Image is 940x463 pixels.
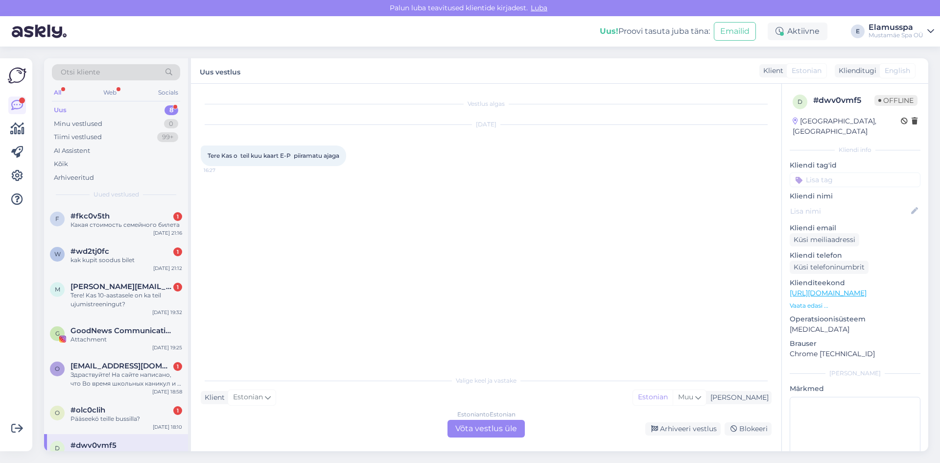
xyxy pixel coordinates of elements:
div: [DATE] 19:32 [152,309,182,316]
div: # dwv0vmf5 [813,95,874,106]
span: Luba [528,3,550,12]
span: #fkc0v5th [70,212,110,220]
span: m [55,286,60,293]
div: 8 [164,105,178,115]
div: [DATE] 21:16 [153,229,182,237]
div: [GEOGRAPHIC_DATA], [GEOGRAPHIC_DATA] [793,116,901,137]
div: Blokeeri [725,422,772,436]
div: Attachment [70,335,182,344]
div: Какая стоимость семейного билета [70,220,182,229]
input: Lisa tag [790,172,920,187]
div: Uus [54,105,67,115]
div: 1 [173,212,182,221]
button: Emailid [714,22,756,41]
div: Valige keel ja vastake [201,376,772,385]
div: All [52,86,63,99]
p: Kliendi telefon [790,250,920,261]
span: f [55,215,59,222]
div: Küsi telefoninumbrit [790,261,869,274]
div: [PERSON_NAME] [790,369,920,378]
div: Klient [759,66,783,76]
div: 1 [173,247,182,256]
div: Здраствуйте! На сайте написано, что Во время школьных каникул и в праздничные дни в Elamus Spa де... [70,370,182,388]
span: Estonian [233,392,263,403]
p: Kliendi email [790,223,920,233]
div: Estonian [633,390,673,405]
span: English [885,66,910,76]
div: Aktiivne [768,23,827,40]
div: 0 [164,119,178,129]
span: Offline [874,95,917,106]
div: Arhiveeritud [54,173,94,183]
div: Elamusspa [869,24,923,31]
div: Pääseekö teille bussilla? [70,414,182,423]
div: Vestlus algas [201,99,772,108]
span: d [55,444,60,452]
p: Kliendi tag'id [790,160,920,171]
div: E [851,24,865,38]
a: [URL][DOMAIN_NAME] [790,289,867,297]
span: #dwv0vmf5 [70,441,117,450]
span: #wd2tj0fc [70,247,109,256]
p: Klienditeekond [790,278,920,288]
div: Proovi tasuta juba täna: [600,25,710,37]
div: Arhiveeri vestlus [645,422,721,436]
div: [DATE] 21:12 [153,265,182,272]
span: GoodNews Communication [70,326,172,335]
div: 1 [173,283,182,292]
input: Lisa nimi [790,206,909,217]
p: Vaata edasi ... [790,301,920,310]
span: w [54,250,61,258]
div: [DATE] 19:25 [152,344,182,351]
span: G [55,330,60,337]
p: Kliendi nimi [790,191,920,201]
div: Küsi meiliaadressi [790,233,859,246]
div: [DATE] [201,120,772,129]
div: Estonian to Estonian [457,410,516,419]
span: d [798,98,802,105]
div: Kliendi info [790,146,920,154]
span: marion.selgall@gmail.com [70,282,172,291]
div: Tiimi vestlused [54,132,102,142]
p: [MEDICAL_DATA] [790,324,920,335]
a: ElamusspaMustamäe Spa OÜ [869,24,934,39]
span: Tere Kas o teil kuu kaart E-P piiramatu ajaga [208,152,339,159]
span: Uued vestlused [94,190,139,199]
span: Otsi kliente [61,67,100,77]
span: Estonian [792,66,822,76]
div: Klient [201,392,225,403]
div: 1 [173,406,182,415]
span: #olc0clih [70,406,105,414]
div: [PERSON_NAME] [706,392,769,403]
span: oksankatf@gmail.com [70,362,172,370]
p: Operatsioonisüsteem [790,314,920,324]
div: kak kupit soodus bilet [70,256,182,265]
div: Tere! Kas 10-aastasele on ka teil ujumistreeningut? [70,291,182,309]
p: Chrome [TECHNICAL_ID] [790,349,920,359]
p: Märkmed [790,384,920,394]
p: Brauser [790,339,920,349]
div: Mustamäe Spa OÜ [869,31,923,39]
span: o [55,365,60,372]
div: 99+ [157,132,178,142]
div: Web [101,86,118,99]
div: 1 [173,362,182,371]
span: Muu [678,392,693,401]
div: [DATE] 18:10 [153,423,182,431]
div: [DATE] 18:58 [152,388,182,395]
div: Võta vestlus üle [447,420,525,438]
div: Kõik [54,159,68,169]
b: Uus! [600,26,618,36]
span: o [55,409,60,416]
div: Klienditugi [835,66,876,76]
span: 16:27 [204,167,240,174]
img: Askly Logo [8,66,26,85]
label: Uus vestlus [200,64,240,77]
div: Socials [156,86,180,99]
div: Minu vestlused [54,119,102,129]
div: AI Assistent [54,146,90,156]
